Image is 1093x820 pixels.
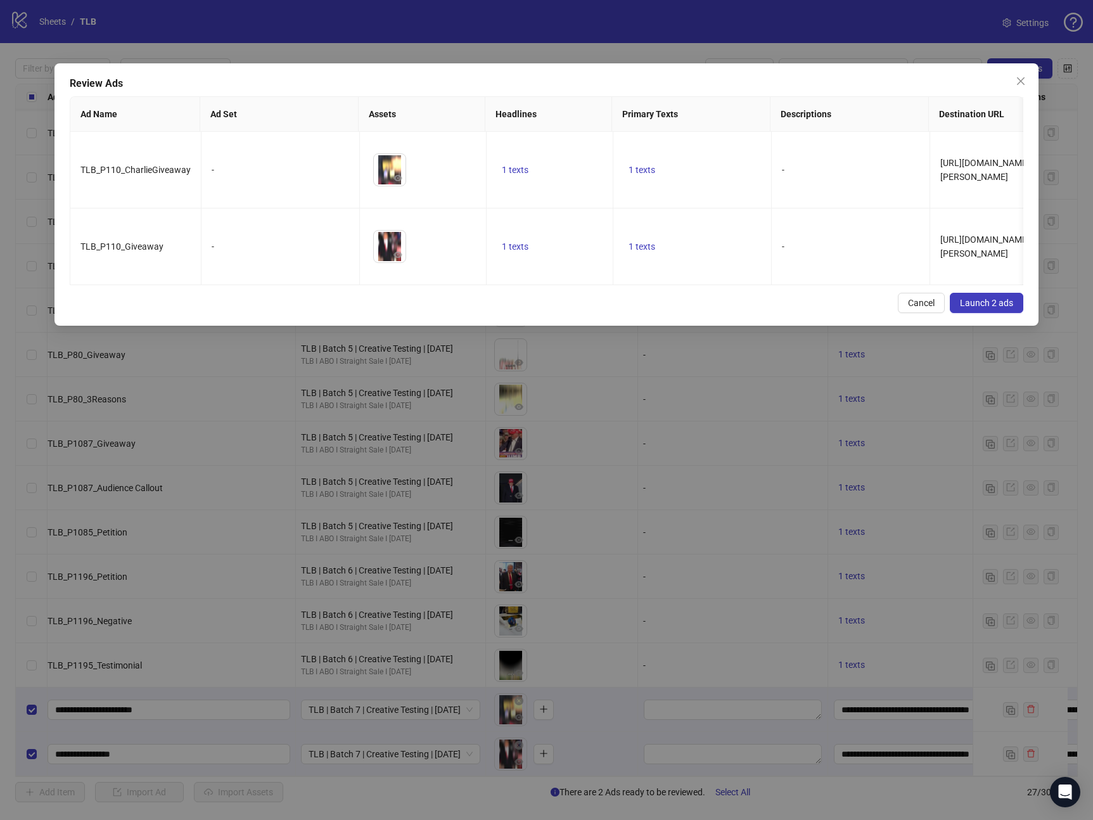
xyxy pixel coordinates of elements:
[502,165,528,175] span: 1 texts
[70,76,1023,91] div: Review Ads
[486,97,613,132] th: Headlines
[393,250,402,259] span: eye
[782,241,784,252] span: -
[393,174,402,183] span: eye
[390,170,406,186] button: Preview
[390,247,406,262] button: Preview
[497,239,534,254] button: 1 texts
[374,231,406,262] img: Asset 1
[1011,71,1031,91] button: Close
[623,239,660,254] button: 1 texts
[623,162,660,177] button: 1 texts
[940,234,1030,259] span: [URL][DOMAIN_NAME][PERSON_NAME]
[1016,76,1026,86] span: close
[908,298,935,308] span: Cancel
[629,165,655,175] span: 1 texts
[1050,777,1080,807] div: Open Intercom Messenger
[782,165,784,175] span: -
[950,293,1023,313] button: Launch 2 ads
[70,97,200,132] th: Ad Name
[359,97,486,132] th: Assets
[502,241,528,252] span: 1 texts
[212,240,349,253] div: -
[80,165,191,175] span: TLB_P110_CharlieGiveaway
[374,154,406,186] img: Asset 1
[613,97,771,132] th: Primary Texts
[771,97,930,132] th: Descriptions
[898,293,945,313] button: Cancel
[940,158,1030,182] span: [URL][DOMAIN_NAME][PERSON_NAME]
[960,298,1013,308] span: Launch 2 ads
[201,97,359,132] th: Ad Set
[80,241,163,252] span: TLB_P110_Giveaway
[212,163,349,177] div: -
[497,162,534,177] button: 1 texts
[629,241,655,252] span: 1 texts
